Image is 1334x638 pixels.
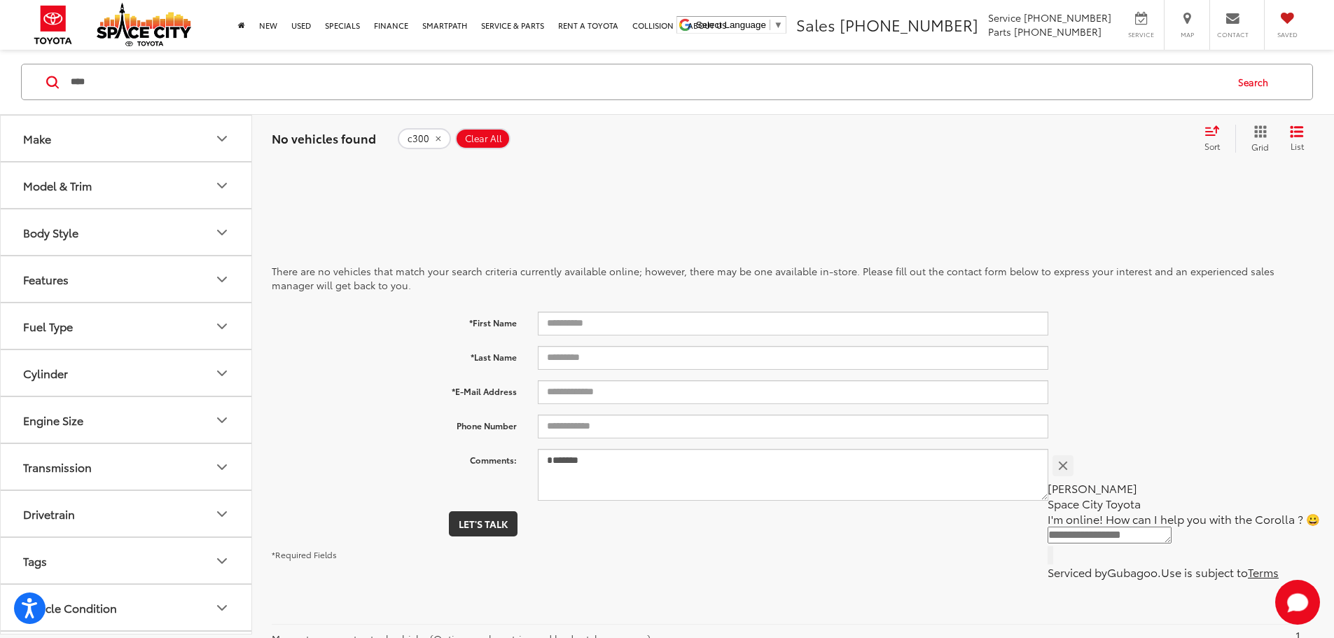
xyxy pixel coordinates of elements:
[408,133,429,144] span: c300
[1172,30,1202,39] span: Map
[1,116,253,161] button: MakeMake
[261,415,527,432] label: Phone Number
[774,20,783,30] span: ▼
[1,397,253,443] button: Engine SizeEngine Size
[214,553,230,569] div: Tags
[1,256,253,302] button: FeaturesFeatures
[272,264,1314,292] p: There are no vehicles that match your search criteria currently available online; however, there ...
[1,303,253,349] button: Fuel TypeFuel Type
[214,506,230,522] div: Drivetrain
[1,585,253,630] button: Vehicle ConditionVehicle Condition
[988,25,1011,39] span: Parts
[214,365,230,382] div: Cylinder
[214,318,230,335] div: Fuel Type
[696,20,783,30] a: Select Language​
[449,511,517,536] button: Let's Talk
[398,128,451,149] button: remove c300
[696,20,766,30] span: Select Language
[1290,140,1304,152] span: List
[23,272,69,286] div: Features
[23,179,92,192] div: Model & Trim
[272,130,376,146] span: No vehicles found
[214,599,230,616] div: Vehicle Condition
[1204,140,1220,152] span: Sort
[1024,11,1111,25] span: [PHONE_NUMBER]
[23,460,92,473] div: Transmission
[1275,580,1320,625] button: Toggle Chat Window
[69,65,1225,99] input: Search by Make, Model, or Keyword
[1,162,253,208] button: Model & TrimModel & Trim
[214,271,230,288] div: Features
[214,224,230,241] div: Body Style
[1,350,253,396] button: CylinderCylinder
[840,13,978,36] span: [PHONE_NUMBER]
[261,449,527,466] label: Comments:
[23,366,68,380] div: Cylinder
[455,128,510,149] button: Clear All
[1275,580,1320,625] svg: Start Chat
[261,346,527,363] label: *Last Name
[1,538,253,583] button: TagsTags
[1279,125,1314,153] button: List View
[1197,125,1235,153] button: Select sort value
[272,548,337,560] small: *Required Fields
[261,380,527,398] label: *E-Mail Address
[23,319,73,333] div: Fuel Type
[1217,30,1249,39] span: Contact
[1,209,253,255] button: Body StyleBody Style
[1014,25,1102,39] span: [PHONE_NUMBER]
[214,177,230,194] div: Model & Trim
[1235,125,1279,153] button: Grid View
[214,130,230,147] div: Make
[23,226,78,239] div: Body Style
[1251,141,1269,153] span: Grid
[988,11,1021,25] span: Service
[1,444,253,490] button: TransmissionTransmission
[261,312,527,329] label: *First Name
[796,13,835,36] span: Sales
[23,554,47,567] div: Tags
[465,133,502,144] span: Clear All
[1225,64,1288,99] button: Search
[1,491,253,536] button: DrivetrainDrivetrain
[23,601,117,614] div: Vehicle Condition
[23,507,75,520] div: Drivetrain
[214,412,230,429] div: Engine Size
[770,20,770,30] span: ​
[97,3,191,46] img: Space City Toyota
[214,459,230,476] div: Transmission
[1272,30,1302,39] span: Saved
[23,413,83,427] div: Engine Size
[23,132,51,145] div: Make
[1125,30,1157,39] span: Service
